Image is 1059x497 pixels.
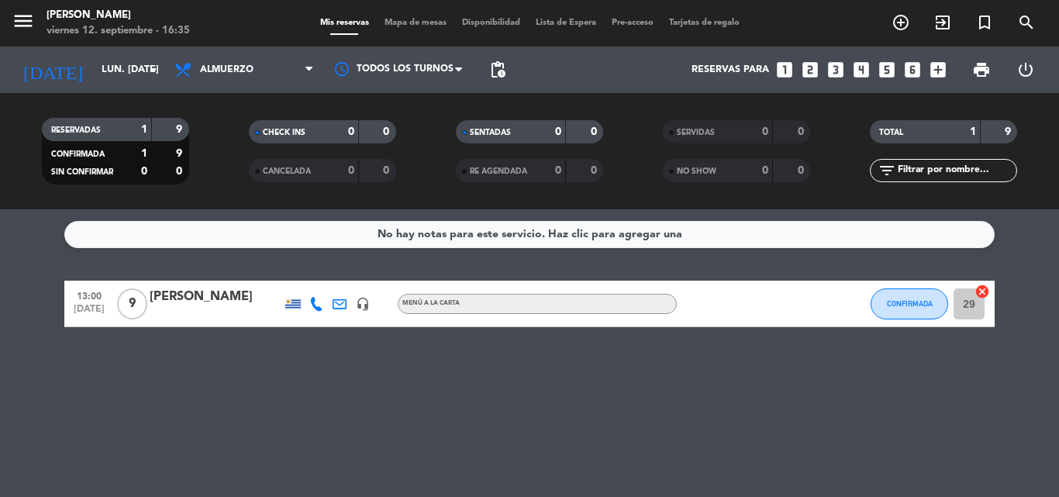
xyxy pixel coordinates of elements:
[141,124,147,135] strong: 1
[150,287,281,307] div: [PERSON_NAME]
[1017,13,1036,32] i: search
[871,288,948,319] button: CONFIRMADA
[454,19,528,27] span: Disponibilidad
[1003,47,1047,93] div: LOG OUT
[528,19,604,27] span: Lista de Espera
[144,60,163,79] i: arrow_drop_down
[762,126,768,137] strong: 0
[47,8,190,23] div: [PERSON_NAME]
[383,165,392,176] strong: 0
[878,161,896,180] i: filter_list
[141,166,147,177] strong: 0
[348,165,354,176] strong: 0
[488,60,507,79] span: pending_actions
[1005,126,1014,137] strong: 9
[928,60,948,80] i: add_box
[800,60,820,80] i: looks_two
[117,288,147,319] span: 9
[470,167,527,175] span: RE AGENDADA
[972,60,991,79] span: print
[974,284,990,299] i: cancel
[826,60,846,80] i: looks_3
[1016,60,1035,79] i: power_settings_new
[555,126,561,137] strong: 0
[975,13,994,32] i: turned_in_not
[70,304,109,322] span: [DATE]
[348,126,354,137] strong: 0
[356,297,370,311] i: headset_mic
[378,226,682,243] div: No hay notas para este servicio. Haz clic para agregar una
[902,60,923,80] i: looks_6
[661,19,747,27] span: Tarjetas de regalo
[591,165,600,176] strong: 0
[887,299,933,308] span: CONFIRMADA
[200,64,254,75] span: Almuerzo
[851,60,871,80] i: looks_4
[383,126,392,137] strong: 0
[47,23,190,39] div: viernes 12. septiembre - 16:35
[12,9,35,33] i: menu
[176,124,185,135] strong: 9
[70,286,109,304] span: 13:00
[877,60,897,80] i: looks_5
[970,126,976,137] strong: 1
[692,64,769,75] span: Reservas para
[798,126,807,137] strong: 0
[892,13,910,32] i: add_circle_outline
[798,165,807,176] strong: 0
[312,19,377,27] span: Mis reservas
[263,129,305,136] span: CHECK INS
[377,19,454,27] span: Mapa de mesas
[51,168,113,176] span: SIN CONFIRMAR
[263,167,311,175] span: CANCELADA
[933,13,952,32] i: exit_to_app
[402,300,460,306] span: MENÚ A LA CARTA
[591,126,600,137] strong: 0
[12,9,35,38] button: menu
[604,19,661,27] span: Pre-acceso
[51,126,101,134] span: RESERVADAS
[470,129,511,136] span: SENTADAS
[51,150,105,158] span: CONFIRMADA
[12,53,94,87] i: [DATE]
[141,148,147,159] strong: 1
[896,162,1016,179] input: Filtrar por nombre...
[879,129,903,136] span: TOTAL
[176,166,185,177] strong: 0
[774,60,795,80] i: looks_one
[762,165,768,176] strong: 0
[677,129,715,136] span: SERVIDAS
[555,165,561,176] strong: 0
[677,167,716,175] span: NO SHOW
[176,148,185,159] strong: 9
